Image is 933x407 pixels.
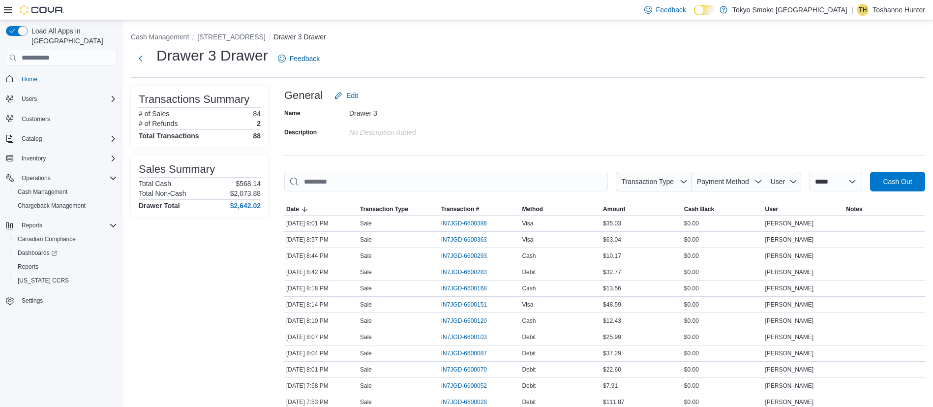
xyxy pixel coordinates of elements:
div: $0.00 [682,347,763,359]
div: [DATE] 8:14 PM [284,299,358,311]
span: Users [22,95,37,103]
input: This is a search bar. As you type, the results lower in the page will automatically filter. [284,172,608,191]
span: [PERSON_NAME] [765,219,814,227]
span: [PERSON_NAME] [765,268,814,276]
span: Transaction Type [360,205,408,213]
div: [DATE] 8:44 PM [284,250,358,262]
div: $0.00 [682,250,763,262]
button: [US_STATE] CCRS [10,274,121,287]
p: Sale [360,301,372,309]
span: [PERSON_NAME] [765,252,814,260]
span: TH [859,4,867,16]
button: Cash Management [10,185,121,199]
span: Catalog [22,135,42,143]
span: Settings [22,297,43,305]
button: Users [2,92,121,106]
a: Feedback [274,49,324,68]
span: Date [286,205,299,213]
p: Toshanne Hunter [873,4,925,16]
div: [DATE] 8:04 PM [284,347,358,359]
button: Method [520,203,601,215]
span: Transaction # [441,205,479,213]
button: Cash Management [131,33,189,41]
span: Edit [346,91,358,100]
span: Reports [18,263,38,271]
button: Cash Back [682,203,763,215]
span: Cash Management [18,188,67,196]
span: Load All Apps in [GEOGRAPHIC_DATA] [28,26,117,46]
div: $0.00 [682,266,763,278]
span: $37.29 [603,349,621,357]
span: Chargeback Management [14,200,117,212]
p: Sale [360,349,372,357]
button: Transaction # [439,203,520,215]
p: 2 [257,120,261,127]
span: IN7JGD-6600120 [441,317,487,325]
span: [PERSON_NAME] [765,398,814,406]
input: Dark Mode [694,5,715,15]
p: Sale [360,333,372,341]
h4: 88 [253,132,261,140]
span: $48.59 [603,301,621,309]
span: Transaction Type [621,178,674,186]
button: Drawer 3 Drawer [274,33,326,41]
button: Catalog [2,132,121,146]
span: Feedback [290,54,320,63]
h6: # of Sales [139,110,169,118]
span: Inventory [18,153,117,164]
span: [PERSON_NAME] [765,301,814,309]
button: Chargeback Management [10,199,121,213]
span: Canadian Compliance [18,235,76,243]
p: Sale [360,317,372,325]
span: $12.43 [603,317,621,325]
div: [DATE] 8:57 PM [284,234,358,246]
span: IN7JGD-6600293 [441,252,487,260]
div: [DATE] 7:58 PM [284,380,358,392]
div: [DATE] 8:01 PM [284,364,358,376]
span: Notes [846,205,862,213]
div: Toshanne Hunter [857,4,869,16]
div: [DATE] 8:10 PM [284,315,358,327]
a: [US_STATE] CCRS [14,275,73,286]
span: [PERSON_NAME] [765,366,814,374]
span: Cash Back [684,205,714,213]
a: Dashboards [10,246,121,260]
button: Reports [10,260,121,274]
a: Customers [18,113,54,125]
button: Reports [18,219,46,231]
div: $0.00 [682,234,763,246]
button: Inventory [18,153,50,164]
span: Customers [18,113,117,125]
p: Sale [360,382,372,390]
span: Method [522,205,543,213]
div: $0.00 [682,380,763,392]
span: Visa [522,236,533,244]
button: Canadian Compliance [10,232,121,246]
span: IN7JGD-6600363 [441,236,487,244]
span: [PERSON_NAME] [765,236,814,244]
span: Debit [522,398,536,406]
div: $0.00 [682,218,763,229]
span: Washington CCRS [14,275,117,286]
span: IN7JGD-6600087 [441,349,487,357]
span: Visa [522,219,533,227]
span: [PERSON_NAME] [765,333,814,341]
button: Date [284,203,358,215]
h4: $2,642.02 [230,202,261,210]
span: Operations [22,174,51,182]
button: Catalog [18,133,46,145]
span: $7.91 [603,382,618,390]
span: Cash [522,317,536,325]
button: IN7JGD-6600087 [441,347,497,359]
span: User [765,205,779,213]
h3: Sales Summary [139,163,215,175]
div: $0.00 [682,331,763,343]
span: Debit [522,333,536,341]
button: Payment Method [692,172,766,191]
a: Home [18,73,41,85]
div: Drawer 3 [349,105,481,117]
span: Reports [14,261,117,273]
p: $2,073.88 [230,189,261,197]
nav: Complex example [6,67,117,333]
p: Sale [360,366,372,374]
